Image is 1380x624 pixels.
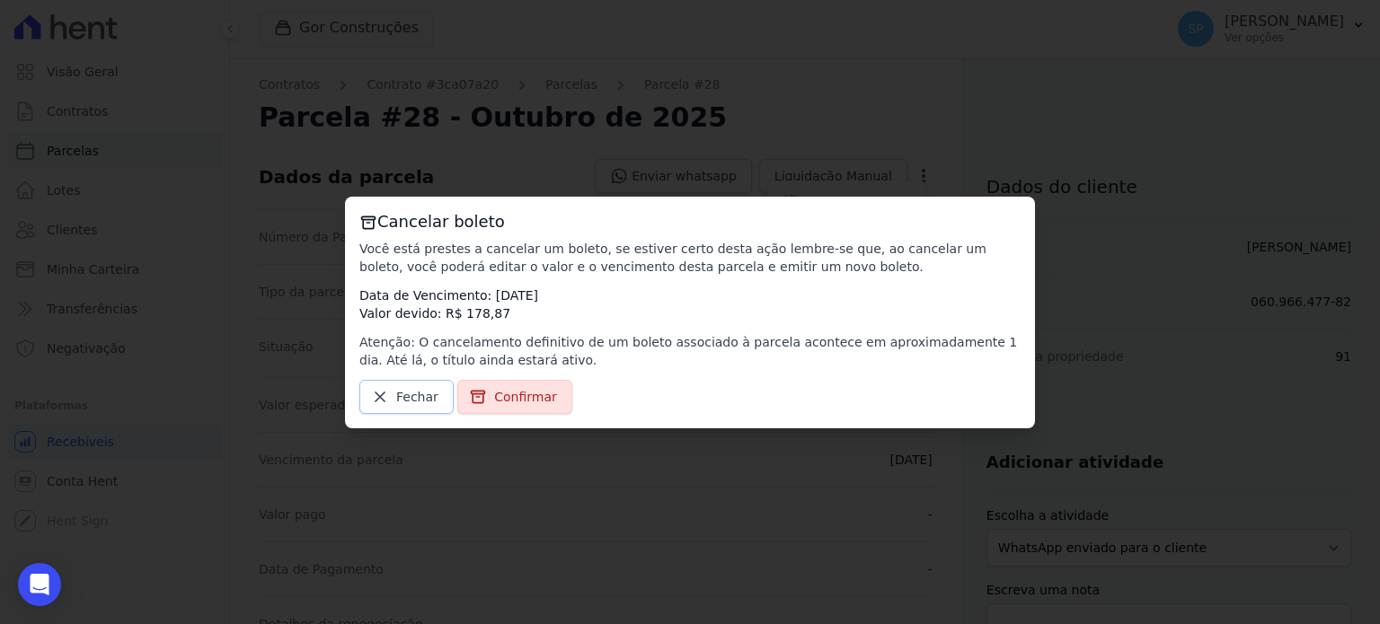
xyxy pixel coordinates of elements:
a: Confirmar [457,380,572,414]
h3: Cancelar boleto [359,211,1021,233]
a: Fechar [359,380,454,414]
span: Fechar [396,388,438,406]
p: Você está prestes a cancelar um boleto, se estiver certo desta ação lembre-se que, ao cancelar um... [359,240,1021,276]
span: Confirmar [494,388,557,406]
p: Atenção: O cancelamento definitivo de um boleto associado à parcela acontece em aproximadamente 1... [359,333,1021,369]
p: Data de Vencimento: [DATE] Valor devido: R$ 178,87 [359,286,1021,322]
div: Open Intercom Messenger [18,563,61,606]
